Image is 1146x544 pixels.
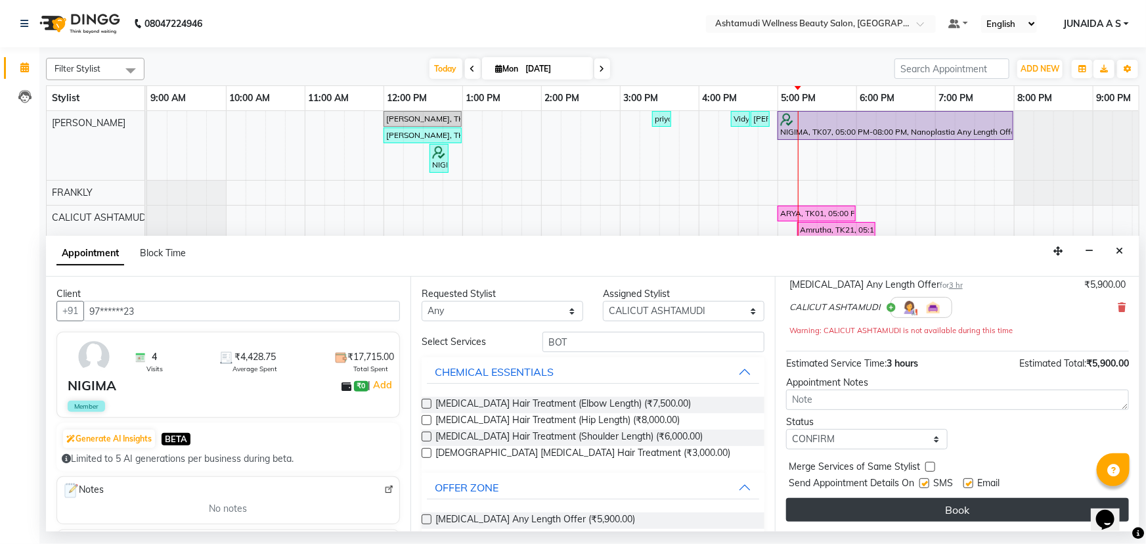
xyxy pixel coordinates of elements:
[1091,491,1133,531] iframe: chat widget
[779,113,1012,138] div: NIGIMA, TK07, 05:00 PM-08:00 PM, Nanoplastia Any Length Offer
[1019,357,1086,369] span: Estimated Total:
[368,377,394,393] span: |
[62,482,104,499] span: Notes
[56,242,124,265] span: Appointment
[542,332,764,352] input: Search by service name
[789,301,880,314] span: CALICUT ASHTAMUDI
[52,92,79,104] span: Stylist
[52,117,125,129] span: [PERSON_NAME]
[949,281,963,290] span: 3 hr
[162,433,190,445] span: BETA
[463,89,504,108] a: 1:00 PM
[789,326,1013,335] small: Warning: CALICUT ASHTAMUDI is not available during this time
[55,63,100,74] span: Filter Stylist
[925,300,941,315] img: Interior.png
[385,129,460,141] div: [PERSON_NAME], TK02, 12:00 PM-01:00 PM, Un-Tan Facial
[347,350,394,364] span: ₹17,715.00
[1063,17,1121,31] span: JUNAIDA A S
[354,381,368,392] span: ₹0
[1015,89,1056,108] a: 8:00 PM
[1017,60,1063,78] button: ADD NEW
[62,452,395,466] div: Limited to 5 AI generations per business during beta.
[789,476,914,493] span: Send Appointment Details On
[52,212,148,223] span: CALICUT ASHTAMUDI
[146,364,163,374] span: Visits
[779,208,854,219] div: ARYA, TK01, 05:00 PM-06:00 PM, Hair Spa
[603,287,764,301] div: Assigned Stylist
[412,335,533,349] div: Select Services
[435,430,703,446] span: [MEDICAL_DATA] Hair Treatment (Shoulder Length) (₹6,000.00)
[653,113,670,125] div: priyanka, TK11, 03:25 PM-03:40 PM, Eyebrows Threading
[786,357,887,369] span: Estimated Service Time:
[384,89,431,108] a: 12:00 PM
[144,5,202,42] b: 08047224946
[1110,241,1129,261] button: Close
[435,364,554,380] div: CHEMICAL ESSENTIALS
[732,113,749,125] div: Vidya, TK17, 04:25 PM-04:40 PM, Eyebrows Threading
[385,113,460,125] div: [PERSON_NAME], TK02, 12:00 PM-01:00 PM, D-Tan Cleanup
[435,512,635,529] span: [MEDICAL_DATA] Any Length Offer (₹5,900.00)
[936,89,977,108] a: 7:00 PM
[33,5,123,42] img: logo
[68,376,116,396] div: NIGIMA
[435,480,498,495] div: OFFER ZONE
[371,377,394,393] a: Add
[152,350,157,364] span: 4
[752,113,768,125] div: [PERSON_NAME], TK19, 04:40 PM-04:55 PM, Eyebrows Threading
[232,364,277,374] span: Average Spent
[140,247,186,259] span: Block Time
[305,89,353,108] a: 11:00 AM
[83,301,400,321] input: Search by Name/Mobile/Email/Code
[431,146,447,171] div: NIGIMA, TK06, 12:35 PM-12:50 PM, Eyebrows Threading
[1021,64,1059,74] span: ADD NEW
[427,360,759,384] button: CHEMICAL ESSENTIALS
[234,350,276,364] span: ₹4,428.75
[542,89,583,108] a: 2:00 PM
[786,498,1129,522] button: Book
[63,430,155,448] button: Generate AI Insights
[1093,89,1135,108] a: 9:00 PM
[786,415,948,429] div: Status
[699,89,741,108] a: 4:00 PM
[1084,278,1126,292] div: ₹5,900.00
[435,413,680,430] span: [MEDICAL_DATA] Hair Treatment (Hip Length) (₹8,000.00)
[789,460,920,476] span: Merge Services of Same Stylist
[522,59,588,79] input: 2025-09-01
[422,287,583,301] div: Requested Stylist
[435,446,730,463] span: [DEMOGRAPHIC_DATA] [MEDICAL_DATA] Hair Treatment (₹3,000.00)
[778,89,820,108] a: 5:00 PM
[933,476,953,493] span: SMS
[902,300,917,315] img: Hairdresser.png
[147,89,189,108] a: 9:00 AM
[56,287,400,301] div: Client
[894,58,1009,79] input: Search Appointment
[56,301,84,321] button: +91
[430,58,462,79] span: Today
[435,397,691,413] span: [MEDICAL_DATA] Hair Treatment (Elbow Length) (₹7,500.00)
[977,476,1000,493] span: Email
[1086,357,1129,369] span: ₹5,900.00
[52,187,93,198] span: FRANKLY
[68,401,105,412] span: Member
[887,357,918,369] span: 3 hours
[75,338,113,376] img: avatar
[493,64,522,74] span: Mon
[621,89,662,108] a: 3:00 PM
[789,278,963,292] div: [MEDICAL_DATA] Any Length Offer
[227,89,274,108] a: 10:00 AM
[799,224,874,236] div: Amrutha, TK21, 05:15 PM-06:15 PM, Hair Spa
[940,281,963,290] small: for
[427,476,759,499] button: OFFER ZONE
[857,89,898,108] a: 6:00 PM
[353,364,388,374] span: Total Spent
[209,502,247,516] span: No notes
[786,376,1129,390] div: Appointment Notes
